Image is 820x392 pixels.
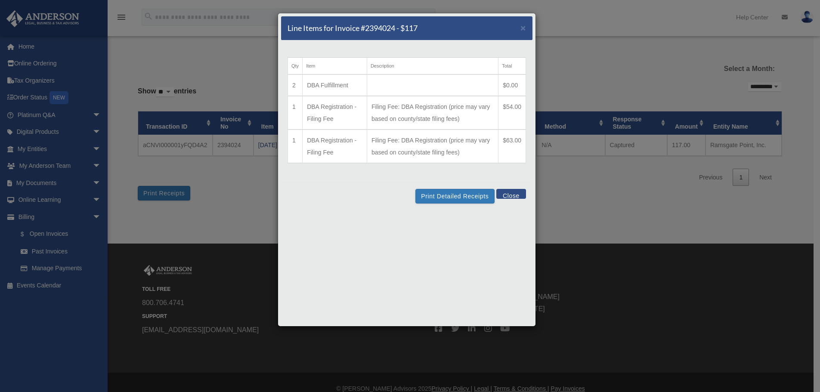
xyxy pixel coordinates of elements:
td: Filing Fee: DBA Registration (price may vary based on county/state filing fees) [367,96,498,130]
th: Description [367,58,498,75]
td: $0.00 [498,74,526,96]
th: Item [303,58,367,75]
button: Close [520,23,526,32]
td: DBA Fulfillment [303,74,367,96]
td: Filing Fee: DBA Registration (price may vary based on county/state filing fees) [367,130,498,163]
span: × [520,23,526,33]
td: 1 [288,130,303,163]
td: $54.00 [498,96,526,130]
th: Qty [288,58,303,75]
td: DBA Registration - Filing Fee [303,96,367,130]
th: Total [498,58,526,75]
td: $63.00 [498,130,526,163]
button: Print Detailed Receipts [415,189,494,204]
h5: Line Items for Invoice #2394024 - $117 [288,23,418,34]
td: 2 [288,74,303,96]
button: Close [496,189,526,199]
td: 1 [288,96,303,130]
td: DBA Registration - Filing Fee [303,130,367,163]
